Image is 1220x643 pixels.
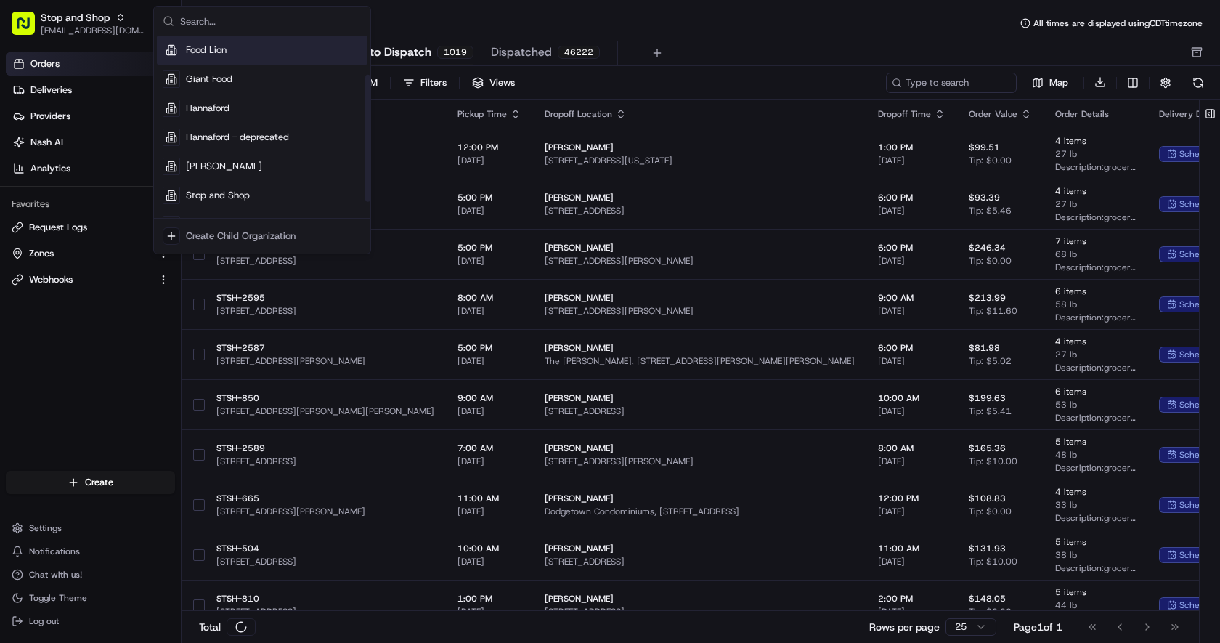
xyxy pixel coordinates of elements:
div: Order Value [969,108,1032,120]
span: [STREET_ADDRESS] [545,606,855,618]
input: Search... [180,7,362,36]
span: 1:00 PM [878,142,945,153]
span: [PERSON_NAME] [545,192,855,203]
span: 5:00 PM [457,342,521,354]
span: 9:00 AM [457,392,521,404]
span: 12:00 PM [457,142,521,153]
span: Dispatched [491,44,552,61]
span: [PERSON_NAME] [545,142,855,153]
span: [DATE] [878,205,945,217]
span: Description: grocery bags [1055,512,1136,524]
div: Dropoff Time [878,108,945,120]
span: Notifications [29,546,80,557]
span: Tip: $5.41 [969,405,1012,417]
span: 38 lb [1055,549,1136,561]
span: [STREET_ADDRESS][PERSON_NAME] [545,305,855,317]
span: Tip: $5.46 [969,205,1012,217]
span: [STREET_ADDRESS][PERSON_NAME] [545,255,855,267]
span: Tip: $10.00 [969,556,1017,567]
span: Description: grocery bags [1055,312,1136,323]
button: Request Logs [6,216,175,239]
span: Analytics [30,162,70,175]
span: [EMAIL_ADDRESS][DOMAIN_NAME] [41,25,145,36]
span: Request Logs [29,221,87,234]
a: Webhooks [12,273,152,286]
a: Deliveries [6,78,181,102]
span: 5 items [1055,436,1136,448]
span: [PERSON_NAME] [545,392,855,404]
span: Settings [29,522,62,534]
span: [PERSON_NAME] [545,593,855,604]
span: [DATE] [457,305,521,317]
span: [STREET_ADDRESS][PERSON_NAME] [216,355,434,367]
button: Create [6,471,175,494]
span: Tip: $0.00 [969,506,1012,517]
span: $108.83 [969,493,1006,504]
span: Hannaford - deprecated [186,131,289,144]
span: $199.63 [969,392,1006,404]
span: STSH-2595 [216,292,434,304]
span: Description: grocery bags [1055,462,1136,474]
div: 1019 [437,46,473,59]
span: STSH-850 [216,392,434,404]
div: Pickup Time [457,108,521,120]
span: Ready to Dispatch [332,44,431,61]
span: [PERSON_NAME] [545,342,855,354]
span: [STREET_ADDRESS] [216,456,434,467]
span: $165.36 [969,442,1006,454]
span: $81.98 [969,342,1000,354]
img: Nash [15,15,44,44]
button: Start new chat [247,143,264,161]
span: [DATE] [878,456,945,467]
span: Tip: $0.00 [969,155,1012,166]
span: Description: grocery bags [1055,562,1136,574]
span: 8:00 AM [878,442,945,454]
span: [PERSON_NAME] [545,292,855,304]
span: Deliveries [30,84,72,97]
span: Nash AI [30,136,63,149]
span: [DATE] [457,606,521,618]
span: [STREET_ADDRESS] [216,255,434,267]
span: [PERSON_NAME] [545,242,855,254]
span: $93.39 [969,192,1000,203]
div: 📗 [15,212,26,224]
span: [STREET_ADDRESS][US_STATE] [545,155,855,166]
button: Webhooks [6,268,175,291]
span: Chat with us! [29,569,82,581]
span: Create [85,476,113,489]
span: Tip: $0.00 [969,606,1012,618]
span: Food Lion [186,44,227,57]
div: Suggestions [154,36,370,254]
span: Stop and Shop [41,10,110,25]
span: 6:00 PM [878,192,945,203]
a: Providers [6,105,181,128]
span: 33 lb [1055,499,1136,511]
span: The [PERSON_NAME], [STREET_ADDRESS][PERSON_NAME][PERSON_NAME] [545,355,855,367]
span: Tip: $0.00 [969,255,1012,267]
span: [STREET_ADDRESS] [545,405,855,417]
span: Description: grocery bags [1055,262,1136,273]
a: Orders [6,52,181,76]
span: $246.34 [969,242,1006,254]
span: 12:00 PM [878,493,945,504]
span: $99.51 [969,142,1000,153]
span: Pylon [145,246,176,257]
span: [STREET_ADDRESS][PERSON_NAME][PERSON_NAME] [216,405,434,417]
span: [STREET_ADDRESS][PERSON_NAME] [545,456,855,467]
span: [DATE] [457,255,521,267]
span: [DATE] [878,405,945,417]
input: Clear [38,94,240,109]
span: $148.05 [969,593,1006,604]
button: Zones [6,242,175,265]
span: 7 items [1055,235,1136,247]
button: Refresh [1188,73,1208,93]
span: 53 lb [1055,399,1136,411]
span: API Documentation [137,211,233,225]
span: [DATE] [457,556,521,567]
span: [STREET_ADDRESS] [216,556,434,567]
span: Log out [29,615,59,627]
span: 1:00 PM [457,593,521,604]
div: 46222 [558,46,600,59]
span: [STREET_ADDRESS][PERSON_NAME] [216,506,434,517]
span: 6:00 PM [878,342,945,354]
